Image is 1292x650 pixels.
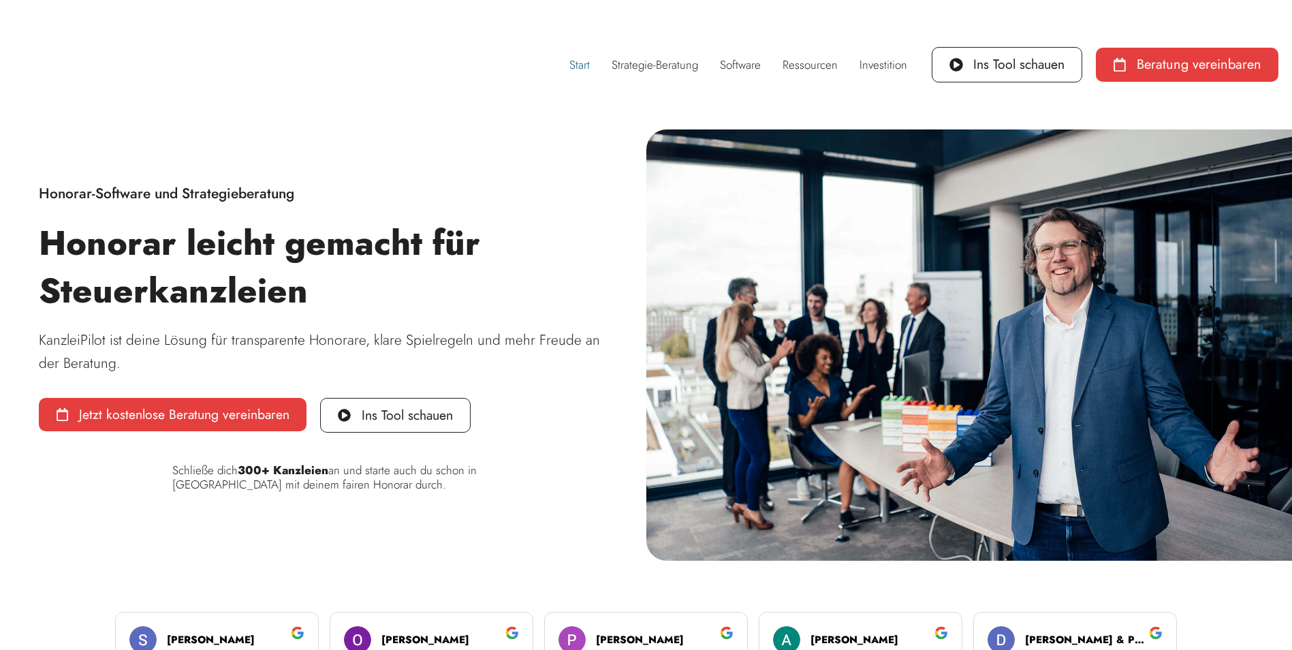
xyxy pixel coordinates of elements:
[1137,58,1261,72] span: Beratung vereinbaren
[596,633,734,647] div: [PERSON_NAME]
[381,633,519,647] div: [PERSON_NAME]
[973,58,1065,72] span: Ins Tool schauen
[1096,48,1278,82] a: Beratung vereinbaren
[849,49,918,80] a: Investition
[810,633,948,647] div: [PERSON_NAME]
[558,49,601,80] a: Start
[39,328,608,375] p: KanzleiPilot ist deine Lösung für transparente Honorare, klare Spielregeln und mehr Freude an der...
[39,398,307,432] a: Jetzt kostenlose Beratung vereinbaren
[601,49,709,80] a: Strategie-Beratung
[79,408,289,422] span: Jetzt kostenlose Beratung vereinbaren
[320,398,471,433] a: Ins Tool schauen
[14,14,218,116] img: Kanzleipilot-Logo-C
[558,49,918,80] nav: Menü
[709,49,772,80] a: Software
[772,49,849,80] a: Ressourcen
[39,183,294,204] span: Honorar-Software und Strategieberatung
[167,633,304,647] div: [PERSON_NAME]
[273,462,328,478] b: Kanzleien
[238,462,270,478] b: 300+
[362,409,453,422] span: Ins Tool schauen
[39,219,608,315] h1: Honorar leicht gemacht für Steuerkanzleien
[1025,633,1163,647] div: [PERSON_NAME] & Partner mbB Steuerberatungsgesellschaft
[932,47,1082,82] a: Ins Tool schauen
[172,463,502,492] p: Schließe dich an und starte auch du schon in [GEOGRAPHIC_DATA] mit deinem fairen Honorar durch.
